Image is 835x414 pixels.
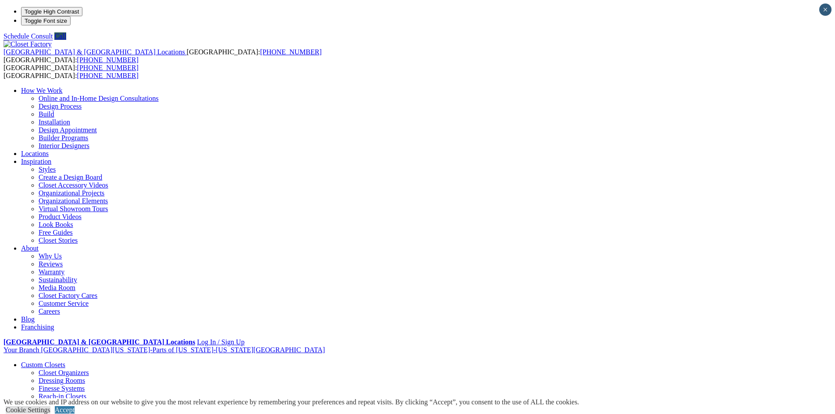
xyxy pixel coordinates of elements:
[4,338,195,346] a: [GEOGRAPHIC_DATA] & [GEOGRAPHIC_DATA] Locations
[21,315,35,323] a: Blog
[39,369,89,376] a: Closet Organizers
[39,260,63,268] a: Reviews
[4,64,139,79] span: [GEOGRAPHIC_DATA]: [GEOGRAPHIC_DATA]:
[77,64,139,71] a: [PHONE_NUMBER]
[39,252,62,260] a: Why Us
[21,7,82,16] button: Toggle High Contrast
[39,276,77,283] a: Sustainability
[77,56,139,64] a: [PHONE_NUMBER]
[39,268,64,276] a: Warranty
[39,118,70,126] a: Installation
[39,308,60,315] a: Careers
[4,398,579,406] div: We use cookies and IP address on our website to give you the most relevant experience by remember...
[39,166,56,173] a: Styles
[197,338,244,346] a: Log In / Sign Up
[39,189,104,197] a: Organizational Projects
[39,221,73,228] a: Look Books
[39,103,82,110] a: Design Process
[39,229,73,236] a: Free Guides
[25,18,67,24] span: Toggle Font size
[39,377,85,384] a: Dressing Rooms
[260,48,321,56] a: [PHONE_NUMBER]
[6,406,50,414] a: Cookie Settings
[39,134,88,142] a: Builder Programs
[4,346,325,354] a: Your Branch [GEOGRAPHIC_DATA][US_STATE]-Parts of [US_STATE]-[US_STATE][GEOGRAPHIC_DATA]
[21,323,54,331] a: Franchising
[4,48,185,56] span: [GEOGRAPHIC_DATA] & [GEOGRAPHIC_DATA] Locations
[39,110,54,118] a: Build
[4,48,187,56] a: [GEOGRAPHIC_DATA] & [GEOGRAPHIC_DATA] Locations
[39,205,108,212] a: Virtual Showroom Tours
[4,40,52,48] img: Closet Factory
[21,87,63,94] a: How We Work
[39,126,97,134] a: Design Appointment
[77,72,139,79] a: [PHONE_NUMBER]
[21,158,51,165] a: Inspiration
[55,406,75,414] a: Accept
[39,300,89,307] a: Customer Service
[39,237,78,244] a: Closet Stories
[39,173,102,181] a: Create a Design Board
[819,4,831,16] button: Close
[21,150,49,157] a: Locations
[39,197,108,205] a: Organizational Elements
[39,142,89,149] a: Interior Designers
[21,361,65,368] a: Custom Closets
[21,16,71,25] button: Toggle Font size
[25,8,79,15] span: Toggle High Contrast
[39,292,97,299] a: Closet Factory Cares
[21,244,39,252] a: About
[4,48,322,64] span: [GEOGRAPHIC_DATA]: [GEOGRAPHIC_DATA]:
[39,95,159,102] a: Online and In-Home Design Consultations
[4,32,53,40] a: Schedule Consult
[39,181,108,189] a: Closet Accessory Videos
[39,213,82,220] a: Product Videos
[39,284,75,291] a: Media Room
[39,393,86,400] a: Reach-in Closets
[54,32,66,40] a: Call
[39,385,85,392] a: Finesse Systems
[41,346,325,354] span: [GEOGRAPHIC_DATA][US_STATE]-Parts of [US_STATE]-[US_STATE][GEOGRAPHIC_DATA]
[4,346,39,354] span: Your Branch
